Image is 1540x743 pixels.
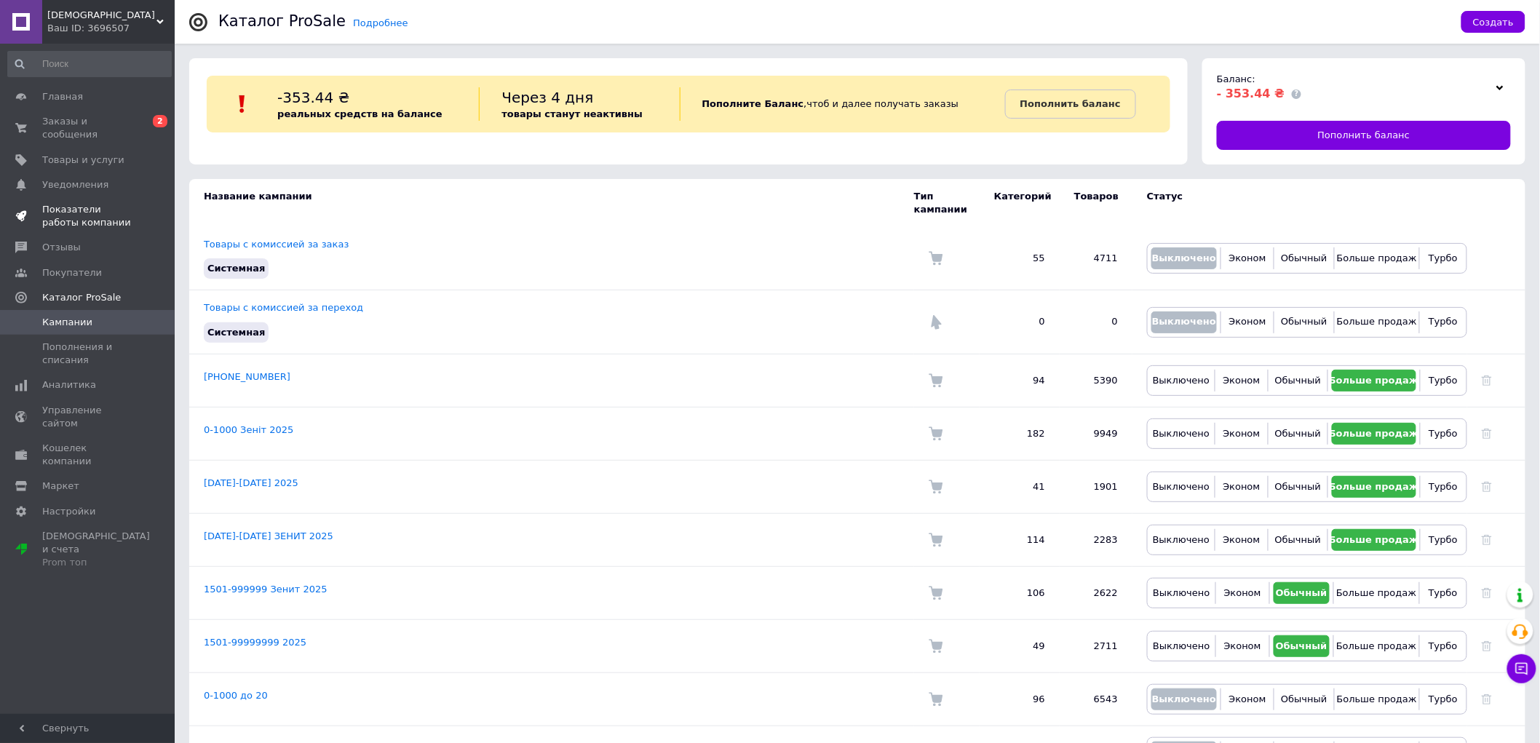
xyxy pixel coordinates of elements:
[1482,587,1492,598] a: Удалить
[929,251,943,266] img: Комиссия за заказ
[929,639,943,653] img: Комиссия за заказ
[1429,316,1458,327] span: Турбо
[1225,688,1270,710] button: Эконом
[1278,688,1330,710] button: Обычный
[980,227,1060,290] td: 55
[1220,635,1266,657] button: Эконом
[42,178,108,191] span: Уведомления
[1429,428,1458,439] span: Турбо
[1507,654,1536,683] button: Чат с покупателем
[980,619,1060,672] td: 49
[1272,529,1324,551] button: Обычный
[929,426,943,441] img: Комиссия за заказ
[1332,476,1416,498] button: Больше продаж
[929,692,943,707] img: Комиссия за заказ
[1217,87,1285,100] span: - 353.44 ₴
[42,442,135,468] span: Кошелек компании
[1219,476,1264,498] button: Эконом
[1225,247,1270,269] button: Эконом
[1151,688,1217,710] button: Выключено
[42,378,96,392] span: Аналитика
[1060,460,1132,513] td: 1901
[1217,121,1511,150] a: Пополнить баланс
[980,179,1060,227] td: Категорий
[1060,179,1132,227] td: Товаров
[1338,688,1416,710] button: Больше продаж
[42,480,79,493] span: Маркет
[1281,253,1327,263] span: Обычный
[1275,481,1321,492] span: Обычный
[1424,476,1463,498] button: Турбо
[1338,247,1416,269] button: Больше продаж
[1424,529,1463,551] button: Турбо
[1225,311,1270,333] button: Эконом
[929,373,943,388] img: Комиссия за заказ
[1424,311,1463,333] button: Турбо
[1338,582,1416,604] button: Больше продаж
[1336,587,1416,598] span: Больше продаж
[42,556,150,569] div: Prom топ
[1337,694,1417,704] span: Больше продаж
[277,89,349,106] span: -353.44 ₴
[42,404,135,430] span: Управление сайтом
[1338,311,1416,333] button: Больше продаж
[1151,476,1211,498] button: Выключено
[501,89,593,106] span: Через 4 дня
[1219,423,1264,445] button: Эконом
[189,179,914,227] td: Название кампании
[929,586,943,600] img: Комиссия за заказ
[1429,375,1458,386] span: Турбо
[1482,375,1492,386] a: Удалить
[1229,253,1266,263] span: Эконом
[42,530,150,570] span: [DEMOGRAPHIC_DATA] и счета
[1272,423,1324,445] button: Обычный
[1337,316,1417,327] span: Больше продаж
[1482,534,1492,545] a: Удалить
[218,14,346,29] div: Каталог ProSale
[1151,423,1211,445] button: Выключено
[980,407,1060,460] td: 182
[1220,582,1266,604] button: Эконом
[1060,566,1132,619] td: 2622
[1153,481,1210,492] span: Выключено
[204,690,268,701] a: 0-1000 до 20
[1332,370,1416,392] button: Больше продаж
[1275,428,1321,439] span: Обычный
[1060,407,1132,460] td: 9949
[980,460,1060,513] td: 41
[1224,587,1261,598] span: Эконом
[207,263,265,274] span: Системная
[680,87,1005,121] div: , чтоб и далее получать заказы
[1151,247,1217,269] button: Выключено
[1318,129,1410,142] span: Пополнить баланс
[42,291,121,304] span: Каталог ProSale
[1005,90,1136,119] a: Пополнить баланс
[980,672,1060,726] td: 96
[204,477,298,488] a: [DATE]-[DATE] 2025
[1151,635,1212,657] button: Выключено
[1275,534,1321,545] span: Обычный
[1329,428,1418,439] span: Больше продаж
[1152,316,1216,327] span: Выключено
[153,115,167,127] span: 2
[231,93,253,115] img: :exclamation:
[1461,11,1525,33] button: Создать
[702,98,804,109] b: Пополните Баланс
[1338,635,1416,657] button: Больше продаж
[1060,354,1132,407] td: 5390
[1429,253,1458,263] span: Турбо
[1424,582,1463,604] button: Турбо
[42,154,124,167] span: Товары и услуги
[1482,694,1492,704] a: Удалить
[204,531,333,541] a: [DATE]-[DATE] ЗЕНИТ 2025
[1272,370,1324,392] button: Обычный
[1153,534,1210,545] span: Выключено
[204,584,328,595] a: 1501-999999 Зенит 2025
[1153,587,1210,598] span: Выключено
[1020,98,1121,109] b: Пополнить баланс
[1219,529,1264,551] button: Эконом
[980,513,1060,566] td: 114
[1132,179,1467,227] td: Статус
[1272,476,1324,498] button: Обычный
[1060,619,1132,672] td: 2711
